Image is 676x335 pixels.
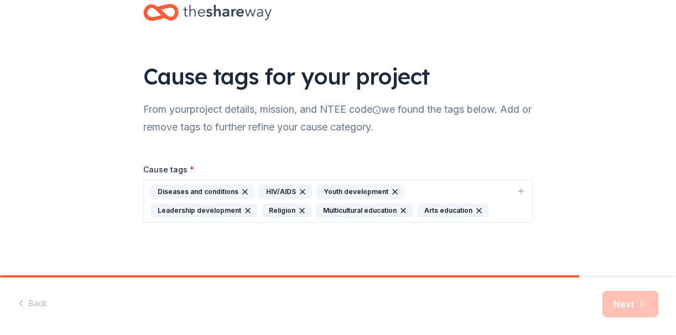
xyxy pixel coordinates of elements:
div: From your project details, mission, and NTEE code we found the tags below. Add or remove tags to ... [143,101,533,136]
div: Cause tags for your project [143,61,533,92]
div: Religion [262,203,311,218]
div: Youth development [316,185,404,199]
div: Multicultural education [316,203,413,218]
div: Leadership development [150,203,257,218]
div: Arts education [417,203,488,218]
label: Cause tags [143,164,194,175]
button: Diseases and conditionsHIV/AIDSYouth developmentLeadership developmentReligionMulticultural educa... [143,180,533,223]
div: HIV/AIDS [259,185,312,199]
div: Diseases and conditions [150,185,254,199]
